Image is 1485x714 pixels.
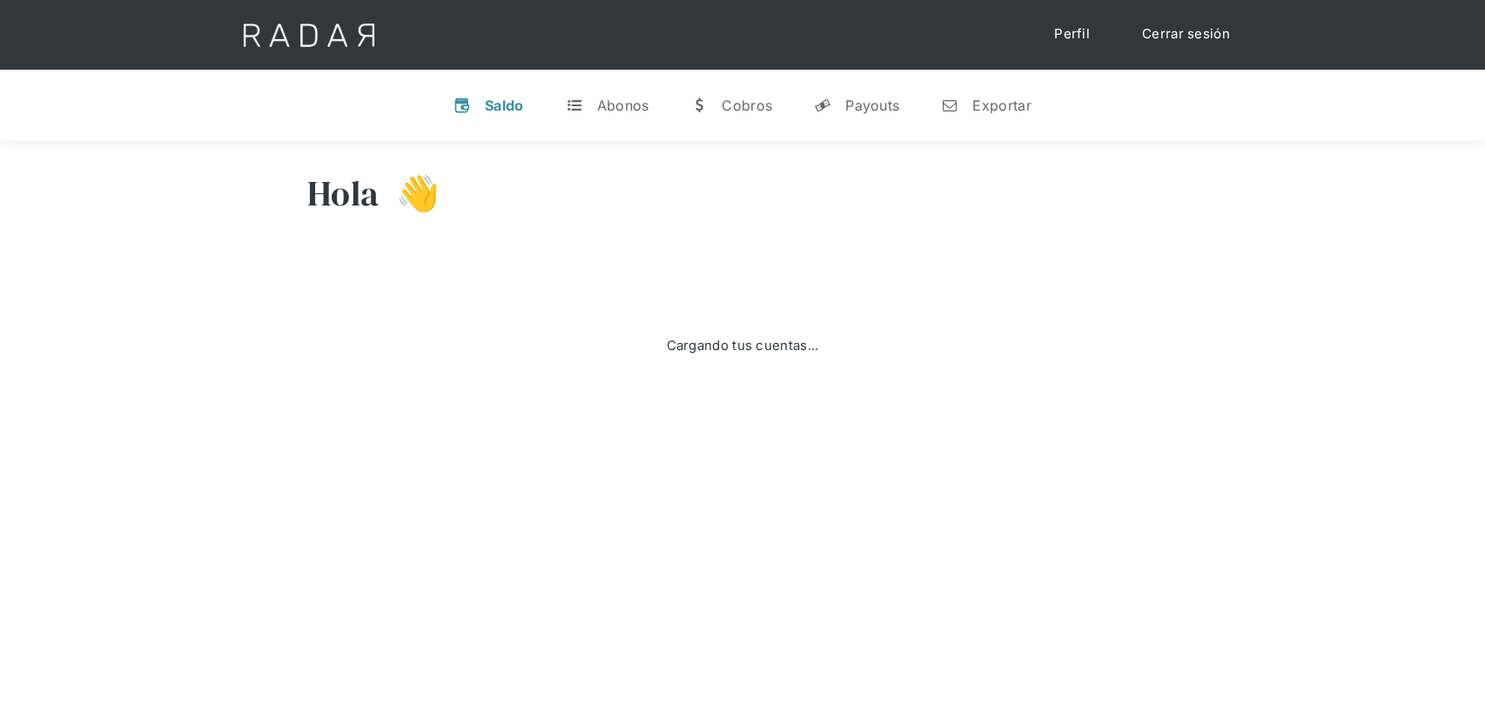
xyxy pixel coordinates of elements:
[722,97,772,114] div: Cobros
[1125,17,1247,51] a: Cerrar sesión
[814,97,831,114] div: y
[667,336,819,356] div: Cargando tus cuentas...
[972,97,1031,114] div: Exportar
[307,172,379,215] h3: Hola
[690,97,708,114] div: w
[845,97,899,114] div: Payouts
[379,172,440,215] h3: 👋
[566,97,583,114] div: t
[597,97,649,114] div: Abonos
[1037,17,1107,51] a: Perfil
[454,97,471,114] div: v
[485,97,524,114] div: Saldo
[941,97,958,114] div: n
